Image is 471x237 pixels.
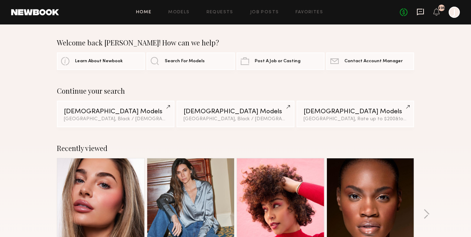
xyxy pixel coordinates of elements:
[449,7,460,18] a: J
[57,52,145,70] a: Learn About Newbook
[304,108,407,115] div: [DEMOGRAPHIC_DATA] Models
[207,10,233,15] a: Requests
[304,117,407,122] div: [GEOGRAPHIC_DATA], Rate up to $200
[395,117,425,121] span: & 1 other filter
[184,117,287,122] div: [GEOGRAPHIC_DATA], Black / [DEMOGRAPHIC_DATA]
[147,52,234,70] a: Search For Models
[296,10,323,15] a: Favorites
[297,101,414,127] a: [DEMOGRAPHIC_DATA] Models[GEOGRAPHIC_DATA], Rate up to $200&1other filter
[255,59,300,64] span: Post A Job or Casting
[438,6,445,10] div: 235
[57,38,414,47] div: Welcome back [PERSON_NAME]! How can we help?
[57,144,414,152] div: Recently viewed
[344,59,403,64] span: Contact Account Manager
[237,52,324,70] a: Post A Job or Casting
[326,52,414,70] a: Contact Account Manager
[165,59,205,64] span: Search For Models
[64,117,167,122] div: [GEOGRAPHIC_DATA], Black / [DEMOGRAPHIC_DATA]
[57,87,414,95] div: Continue your search
[64,108,167,115] div: [DEMOGRAPHIC_DATA] Models
[250,10,279,15] a: Job Posts
[136,10,152,15] a: Home
[75,59,123,64] span: Learn About Newbook
[168,10,189,15] a: Models
[177,101,294,127] a: [DEMOGRAPHIC_DATA] Models[GEOGRAPHIC_DATA], Black / [DEMOGRAPHIC_DATA]
[184,108,287,115] div: [DEMOGRAPHIC_DATA] Models
[57,101,174,127] a: [DEMOGRAPHIC_DATA] Models[GEOGRAPHIC_DATA], Black / [DEMOGRAPHIC_DATA]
